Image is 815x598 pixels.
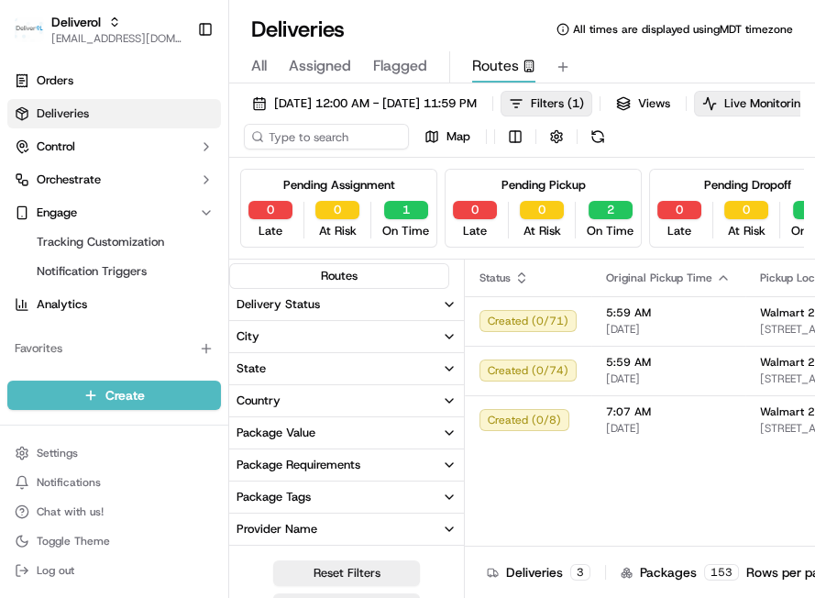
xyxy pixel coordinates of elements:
[51,13,101,31] button: Deliverol
[18,267,48,296] img: Charles Folsom
[7,470,221,495] button: Notifications
[182,455,222,469] span: Pylon
[29,259,199,284] a: Notification Triggers
[37,138,75,155] span: Control
[155,412,170,426] div: 💻
[724,201,768,219] button: 0
[621,563,739,581] div: Packages
[37,475,101,490] span: Notifications
[229,449,464,481] button: Package Requirements
[446,128,470,145] span: Map
[83,175,301,194] div: Start new chat
[274,95,477,112] span: [DATE] 12:00 AM - [DATE] 11:59 PM
[244,124,409,149] input: Type to search
[373,55,427,77] span: Flagged
[587,223,633,239] span: On Time
[606,404,731,419] span: 7:07 AM
[18,316,48,346] img: Jeff Sasse
[638,95,670,112] span: Views
[608,91,678,116] button: Views
[7,381,221,410] button: Create
[237,296,320,313] div: Delivery Status
[129,454,222,469] a: Powered byPylon
[382,223,429,239] span: On Time
[667,223,691,239] span: Late
[315,201,359,219] button: 0
[11,403,148,436] a: 📗Knowledge Base
[229,514,464,545] button: Provider Name
[657,201,701,219] button: 0
[57,334,149,349] span: [PERSON_NAME]
[585,124,611,149] button: Refresh
[289,55,351,77] span: Assigned
[7,528,221,554] button: Toggle Theme
[240,169,437,248] div: Pending Assignment0Late0At Risk1On Time
[173,410,294,428] span: API Documentation
[37,335,51,349] img: 1736555255976-a54dd68f-1ca7-489b-9aae-adbdc363a1c4
[606,355,731,370] span: 5:59 AM
[7,558,221,583] button: Log out
[259,223,282,239] span: Late
[229,417,464,448] button: Package Value
[570,564,590,581] div: 3
[37,172,101,188] span: Orchestrate
[237,360,266,377] div: State
[7,132,221,161] button: Control
[237,521,317,537] div: Provider Name
[606,371,731,386] span: [DATE]
[416,124,479,149] button: Map
[229,289,464,320] button: Delivery Status
[152,284,159,299] span: •
[248,201,292,219] button: 0
[229,482,464,513] button: Package Tags
[7,99,221,128] a: Deliveries
[7,334,221,363] div: Favorites
[453,201,497,219] button: 0
[284,235,334,257] button: See all
[321,268,358,284] div: Routes
[7,66,221,95] a: Orders
[501,177,586,194] div: Pending Pickup
[152,334,159,349] span: •
[573,22,793,37] span: All times are displayed using MDT timezone
[724,95,808,112] span: Live Monitoring
[237,425,315,441] div: Package Value
[463,223,487,239] span: Late
[7,7,190,51] button: DeliverolDeliverol[EMAIL_ADDRESS][DOMAIN_NAME]
[7,165,221,194] button: Orchestrate
[7,198,221,227] button: Engage
[229,321,464,352] button: City
[7,440,221,466] button: Settings
[606,322,731,337] span: [DATE]
[15,17,44,42] img: Deliverol
[520,201,564,219] button: 0
[229,353,464,384] button: State
[57,284,149,299] span: [PERSON_NAME]
[229,385,464,416] button: Country
[704,177,791,194] div: Pending Dropoff
[472,55,519,77] span: Routes
[445,169,642,248] div: Pending Pickup0Late0At Risk2On Time
[384,201,428,219] button: 1
[37,105,89,122] span: Deliveries
[39,175,72,208] img: 8571987876998_91fb9ceb93ad5c398215_72.jpg
[51,31,182,46] span: [EMAIL_ADDRESS][DOMAIN_NAME]
[7,290,221,319] a: Analytics
[83,194,252,208] div: We're available if you need us!
[105,386,145,404] span: Create
[487,563,590,581] div: Deliveries
[606,271,712,285] span: Original Pickup Time
[18,18,55,55] img: Nash
[728,223,765,239] span: At Risk
[251,55,267,77] span: All
[283,177,395,194] div: Pending Assignment
[237,393,281,409] div: Country
[37,446,78,460] span: Settings
[37,504,104,519] span: Chat with us!
[37,234,164,250] span: Tracking Customization
[479,271,511,285] span: Status
[37,205,77,221] span: Engage
[37,285,51,300] img: 1736555255976-a54dd68f-1ca7-489b-9aae-adbdc363a1c4
[606,421,731,436] span: [DATE]
[37,563,74,578] span: Log out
